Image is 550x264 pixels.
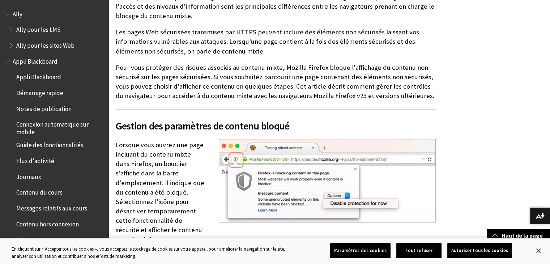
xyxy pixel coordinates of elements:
span: Ally pour les LMS [16,24,61,34]
span: Annonces [16,234,41,244]
span: Guide des fonctionnalités [16,139,83,149]
span: Démarrage rapide [16,87,63,97]
span: Journaux [16,171,41,180]
span: Notes de publication [16,103,72,112]
p: Les pages Web sécurisées transmises par HTTPS peuvent inclure des éléments non sécurisés laissant... [116,27,436,56]
p: Pour vous protéger des risques associés au contenu mixte, Mozilla Firefox bloque l'affichage du c... [116,63,436,101]
a: Haut de la page [487,229,550,242]
span: Connexion automatique sur mobile [16,119,103,136]
span: Messages relatifs aux cours [16,202,87,212]
div: En cliquant sur « Accepter tous les cookies », vous acceptez le stockage de cookies sur votre app... [12,246,303,260]
span: Appli Blackboard [13,55,57,65]
span: Appli Blackboard [16,71,61,81]
span: Contenu du cours [16,187,63,196]
nav: Book outline for Anthology Ally Help [4,8,104,52]
p: Lorsque vous ouvrez une page incluant du contenu mixte dans Firefox, un bouclier s'affiche dans l... [116,140,436,244]
button: Autoriser tous les cookies [447,243,512,258]
button: Fermer [530,243,546,259]
span: Ally pour les sites Web [16,39,74,49]
button: Paramètres des cookies [330,243,391,258]
span: Ally [13,8,22,18]
h2: Gestion des paramètres de contenu bloqué [116,109,436,133]
span: Flux d'activité [16,155,54,165]
button: Tout refuser [396,243,442,258]
span: Contenu hors connexion [16,218,79,228]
